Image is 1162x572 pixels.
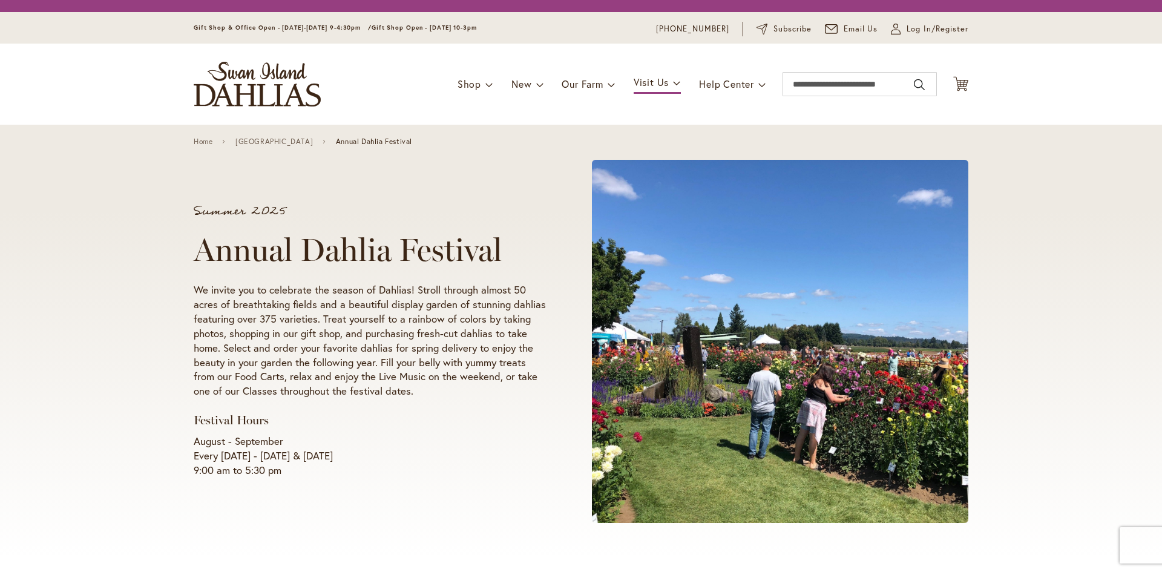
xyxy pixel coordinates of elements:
h3: Festival Hours [194,413,546,428]
span: New [511,77,531,90]
a: Log In/Register [891,23,968,35]
span: Email Us [844,23,878,35]
span: Gift Shop & Office Open - [DATE]-[DATE] 9-4:30pm / [194,24,372,31]
a: [PHONE_NUMBER] [656,23,729,35]
span: Shop [458,77,481,90]
a: [GEOGRAPHIC_DATA] [235,137,313,146]
a: Subscribe [757,23,812,35]
span: Annual Dahlia Festival [336,137,412,146]
h1: Annual Dahlia Festival [194,232,546,268]
a: store logo [194,62,321,107]
p: Summer 2025 [194,205,546,217]
span: Log In/Register [907,23,968,35]
a: Email Us [825,23,878,35]
span: Our Farm [562,77,603,90]
p: August - September Every [DATE] - [DATE] & [DATE] 9:00 am to 5:30 pm [194,434,546,478]
span: Visit Us [634,76,669,88]
a: Home [194,137,212,146]
span: Help Center [699,77,754,90]
span: Subscribe [773,23,812,35]
span: Gift Shop Open - [DATE] 10-3pm [372,24,477,31]
p: We invite you to celebrate the season of Dahlias! Stroll through almost 50 acres of breathtaking ... [194,283,546,399]
button: Search [914,75,925,94]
